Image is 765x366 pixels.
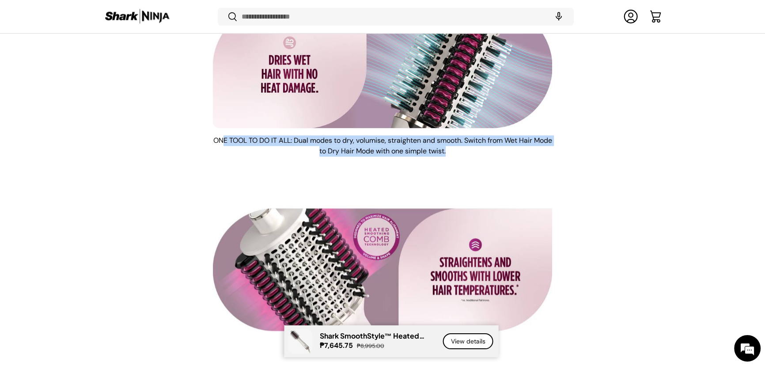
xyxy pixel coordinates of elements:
[320,341,355,350] strong: ₱7,645.75
[4,241,168,272] textarea: Type your message and hit 'Enter'
[51,111,122,201] span: We're online!
[357,342,384,350] s: ₱8,995.00
[213,135,552,156] p: ONE TOOL TO DO IT ALL: Dual modes to dry, volumise, straighten and smooth. Switch from Wet Hair M...
[104,8,170,25] img: Shark Ninja Philippines
[320,332,432,340] p: Shark SmoothStyle™ Heated Comb & Blow Dryer Brush (HT212PH)
[545,7,573,27] speech-search-button: Search by voice
[46,50,148,61] div: Chat with us now
[443,333,493,350] a: View details
[145,4,166,26] div: Minimize live chat window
